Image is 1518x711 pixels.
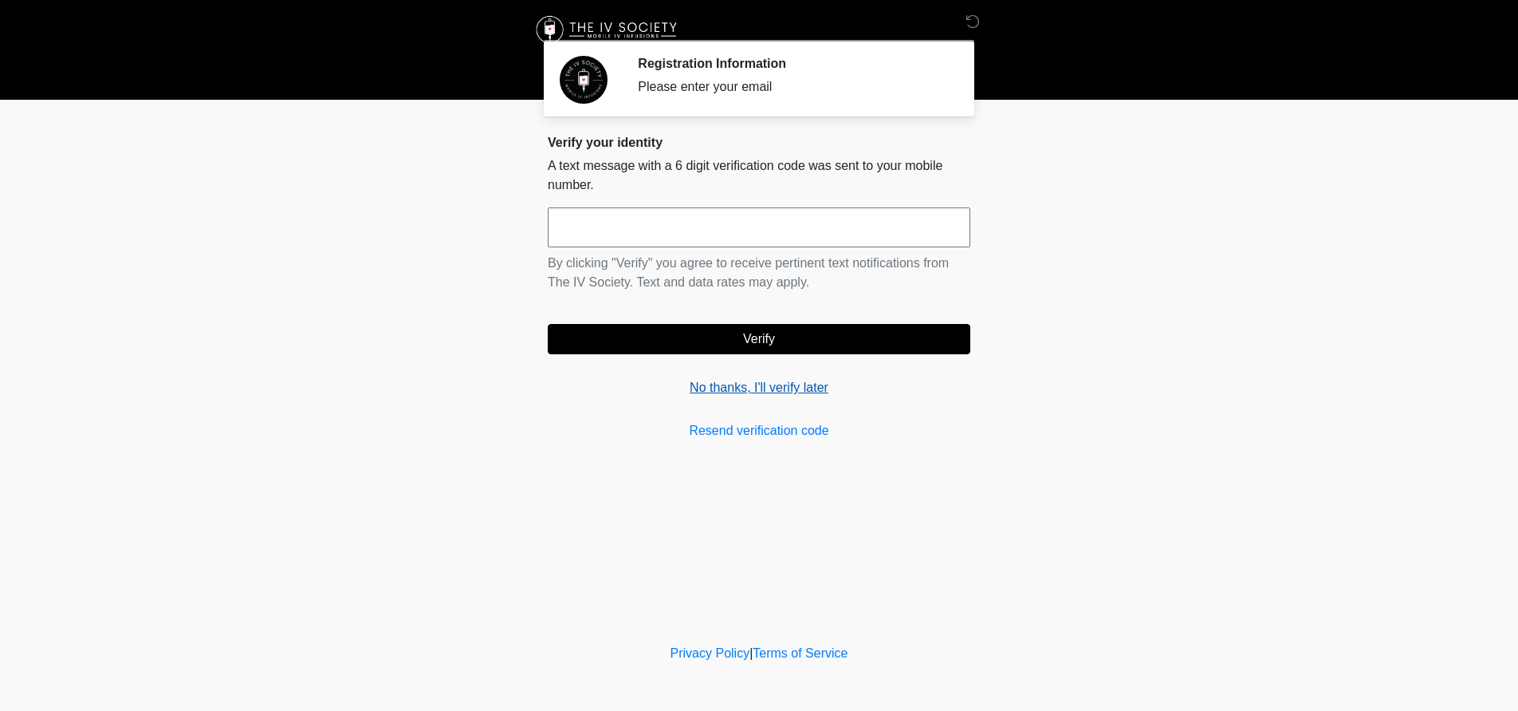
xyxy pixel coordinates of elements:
a: Terms of Service [753,646,847,660]
a: No thanks, I'll verify later [548,378,970,397]
div: Please enter your email [638,77,946,97]
a: Resend verification code [548,421,970,440]
button: Verify [548,324,970,354]
a: Privacy Policy [671,646,750,660]
img: Agent Avatar [560,56,608,104]
img: The IV Society Logo [532,12,684,48]
p: A text message with a 6 digit verification code was sent to your mobile number. [548,156,970,195]
p: By clicking "Verify" you agree to receive pertinent text notifications from The IV Society. Text ... [548,254,970,292]
h2: Verify your identity [548,135,970,150]
a: | [749,646,753,660]
h2: Registration Information [638,56,946,71]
